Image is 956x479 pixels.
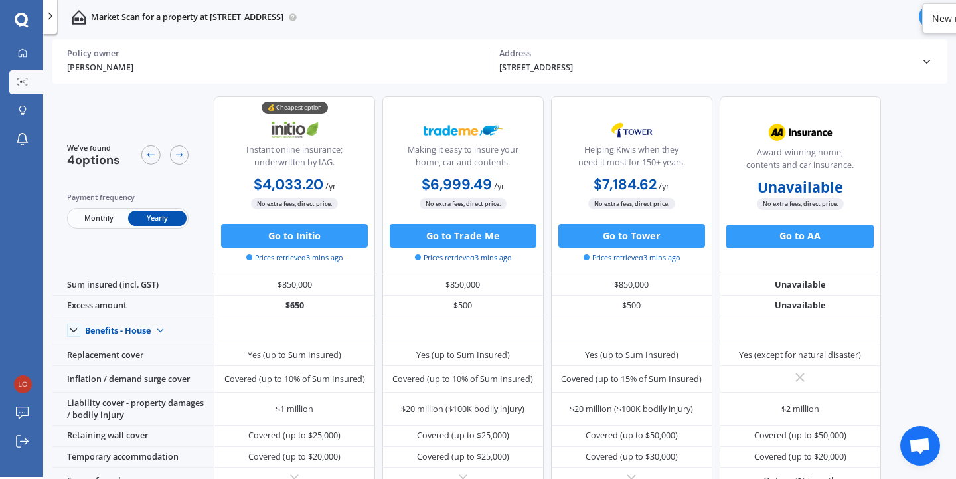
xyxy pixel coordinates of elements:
a: Open chat [900,426,940,466]
button: Go to Trade Me [390,224,536,248]
b: Unavailable [757,181,843,193]
div: Covered (up to $25,000) [417,451,509,463]
div: Covered (up to 15% of Sum Insured) [561,373,702,385]
div: Retaining wall cover [52,426,214,447]
div: Excess amount [52,296,214,317]
div: Covered (up to $30,000) [586,451,678,463]
div: $650 [214,296,375,317]
span: No extra fees, direct price. [757,198,844,209]
img: home-and-contents.b802091223b8502ef2dd.svg [72,10,86,25]
div: Yes (up to Sum Insured) [248,349,341,361]
div: Benefits - House [85,326,151,336]
div: Yes (except for natural disaster) [739,349,861,361]
div: $850,000 [382,274,544,296]
div: $1 million [276,403,313,415]
b: $4,033.20 [254,175,323,194]
div: Award-winning home, contents and car insurance. [730,147,870,177]
button: Go to AA [726,225,873,248]
div: Covered (up to $20,000) [754,451,846,463]
div: Covered (up to 10% of Sum Insured) [224,373,365,385]
b: $7,184.62 [594,175,657,194]
div: Covered (up to $50,000) [586,430,678,442]
span: / yr [659,181,669,192]
span: Yearly [128,211,187,226]
span: No extra fees, direct price. [251,198,338,209]
div: $850,000 [214,274,375,296]
span: / yr [494,181,505,192]
div: Yes (up to Sum Insured) [416,349,510,361]
button: Go to Initio [221,224,368,248]
img: Initio.webp [255,115,334,145]
div: Covered (up to $25,000) [417,430,509,442]
div: [STREET_ADDRESS] [499,62,912,74]
p: Market Scan for a property at [STREET_ADDRESS] [91,11,283,23]
div: Yes (up to Sum Insured) [585,349,678,361]
span: Monthly [69,211,127,226]
img: AA.webp [761,118,840,147]
div: Unavailable [720,274,881,296]
span: Prices retrieved 3 mins ago [246,252,343,263]
div: 💰 Cheapest option [262,102,328,114]
b: $6,999.49 [422,175,492,194]
div: $500 [382,296,544,317]
img: c10da7cd21d9de141841b8484daf2c81 [14,375,32,393]
div: Covered (up to 10% of Sum Insured) [392,373,533,385]
img: Trademe.webp [424,115,503,145]
div: $20 million ($100K bodily injury) [401,403,524,415]
div: Unavailable [720,296,881,317]
span: No extra fees, direct price. [588,198,675,209]
span: / yr [325,181,336,192]
span: No extra fees, direct price. [420,198,507,209]
img: Tower.webp [592,115,671,145]
div: Making it easy to insure your home, car and contents. [392,144,533,174]
span: Prices retrieved 3 mins ago [584,252,680,263]
span: Prices retrieved 3 mins ago [415,252,511,263]
div: Policy owner [67,48,479,59]
div: [PERSON_NAME] [67,62,479,74]
div: $500 [551,296,712,317]
div: Sum insured (incl. GST) [52,274,214,296]
div: Inflation / demand surge cover [52,366,214,393]
div: Temporary accommodation [52,447,214,468]
div: $2 million [781,403,819,415]
div: $20 million ($100K bodily injury) [570,403,693,415]
span: 4 options [67,152,120,168]
div: Helping Kiwis when they need it most for 150+ years. [561,144,702,174]
div: Covered (up to $50,000) [754,430,846,442]
div: Instant online insurance; underwritten by IAG. [224,144,365,174]
div: $850,000 [551,274,712,296]
span: We've found [67,143,120,153]
div: Covered (up to $25,000) [248,430,341,442]
div: Covered (up to $20,000) [248,451,341,463]
div: Replacement cover [52,345,214,367]
div: Address [499,48,912,59]
img: Benefit content down [151,321,170,340]
div: Payment frequency [67,191,189,203]
button: Go to Tower [558,224,705,248]
div: Liability cover - property damages / bodily injury [52,393,214,426]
